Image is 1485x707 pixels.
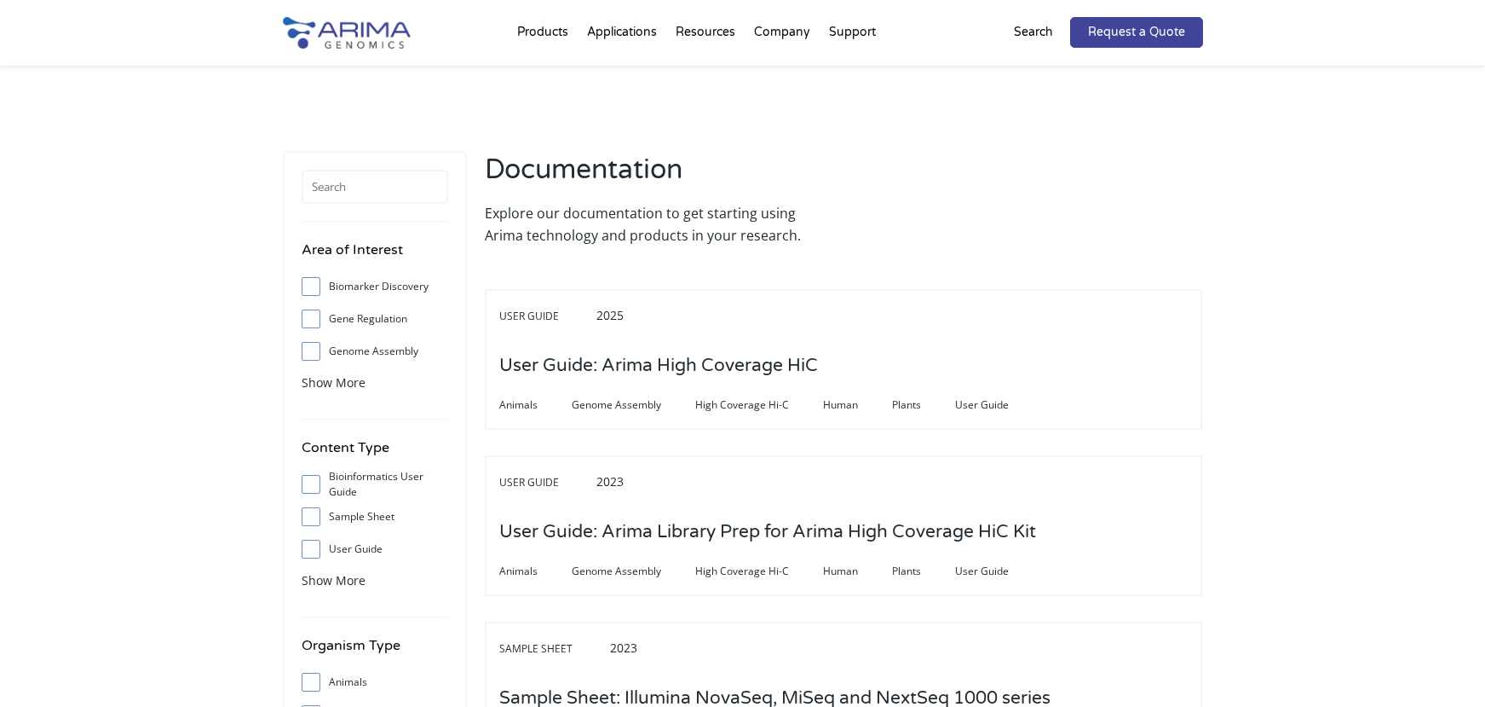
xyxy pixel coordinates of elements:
[499,306,593,327] span: User Guide
[499,339,818,392] h3: User Guide: Arima High Coverage HiC
[302,669,448,695] label: Animals
[823,395,892,415] span: Human
[302,170,448,204] input: Search
[302,437,448,472] h4: Content Type
[572,561,695,582] span: Genome Assembly
[596,307,624,323] span: 2025
[823,561,892,582] span: Human
[695,395,823,415] span: High Coverage Hi-C
[596,473,624,490] span: 2023
[499,356,818,375] a: User Guide: Arima High Coverage HiC
[302,472,448,497] label: Bioinformatics User Guide
[572,395,695,415] span: Genome Assembly
[302,274,448,299] label: Biomarker Discovery
[302,635,448,669] h4: Organism Type
[499,639,607,659] span: Sample Sheet
[695,561,823,582] span: High Coverage Hi-C
[302,306,448,332] label: Gene Regulation
[499,523,1036,542] a: User Guide: Arima Library Prep for Arima High Coverage HiC Kit
[283,17,411,49] img: Arima-Genomics-logo
[302,239,448,274] h4: Area of Interest
[302,536,448,562] label: User Guide
[1070,17,1203,48] a: Request a Quote
[302,504,448,530] label: Sample Sheet
[485,151,835,202] h2: Documentation
[1014,21,1053,43] p: Search
[955,395,1043,415] span: User Guide
[955,561,1043,582] span: User Guide
[485,202,835,246] p: Explore our documentation to get starting using Arima technology and products in your research.
[892,561,955,582] span: Plants
[499,472,593,493] span: User Guide
[610,640,637,656] span: 2023
[302,339,448,364] label: Genome Assembly
[302,572,365,588] span: Show More
[499,506,1036,559] h3: User Guide: Arima Library Prep for Arima High Coverage HiC Kit
[302,374,365,391] span: Show More
[892,395,955,415] span: Plants
[499,561,572,582] span: Animals
[499,395,572,415] span: Animals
